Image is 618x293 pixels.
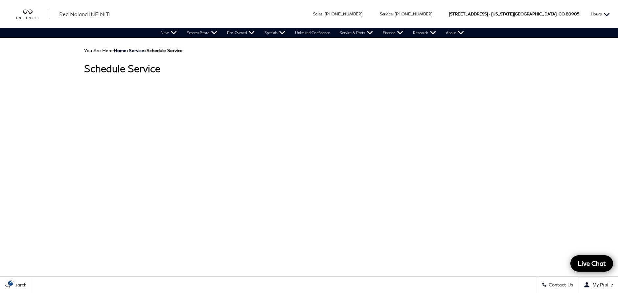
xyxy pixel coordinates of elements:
[570,255,613,272] a: Live Chat
[590,282,613,287] span: My Profile
[84,48,534,53] div: Breadcrumbs
[325,11,362,16] a: [PHONE_NUMBER]
[156,28,469,38] nav: Main Navigation
[449,11,579,16] a: [STREET_ADDRESS] • [US_STATE][GEOGRAPHIC_DATA], CO 80905
[3,280,18,286] img: Opt-Out Icon
[84,63,534,74] h1: Schedule Service
[222,28,260,38] a: Pre-Owned
[395,11,432,16] a: [PHONE_NUMBER]
[574,259,609,267] span: Live Chat
[290,28,335,38] a: Unlimited Confidence
[335,28,378,38] a: Service & Parts
[84,48,183,53] span: You Are Here:
[114,48,126,53] a: Home
[3,280,18,286] section: Click to Open Cookie Consent Modal
[313,11,323,16] span: Sales
[129,48,183,53] span: >
[182,28,222,38] a: Express Store
[579,277,618,293] button: Open user profile menu
[59,10,111,18] a: Red Noland INFINITI
[147,48,183,53] strong: Schedule Service
[323,11,324,16] span: :
[16,9,49,19] img: INFINITI
[260,28,290,38] a: Specials
[10,282,27,288] span: Search
[156,28,182,38] a: New
[378,28,408,38] a: Finance
[408,28,441,38] a: Research
[393,11,394,16] span: :
[441,28,469,38] a: About
[16,9,49,19] a: infiniti
[59,11,111,17] span: Red Noland INFINITI
[380,11,393,16] span: Service
[547,282,573,288] span: Contact Us
[114,48,183,53] span: >
[129,48,144,53] a: Service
